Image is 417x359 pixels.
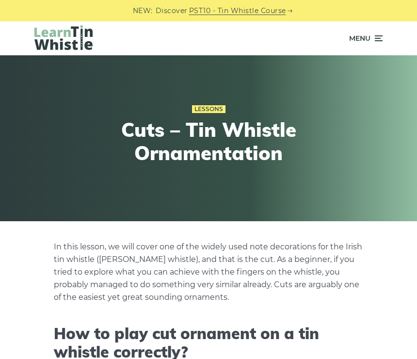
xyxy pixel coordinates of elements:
a: Lessons [192,105,225,113]
p: In this lesson, we will cover one of the widely used note decorations for the Irish tin whistle (... [54,241,363,304]
span: Menu [349,26,370,50]
h1: Cuts – Tin Whistle Ornamentation [78,118,339,164]
img: LearnTinWhistle.com [34,25,93,50]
